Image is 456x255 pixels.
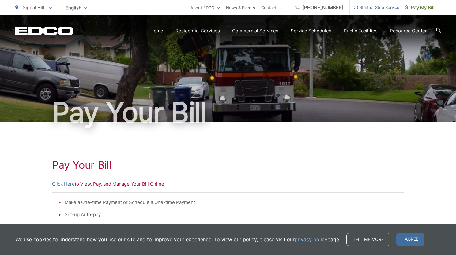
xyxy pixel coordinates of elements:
[150,27,163,35] a: Home
[291,27,331,35] a: Service Schedules
[65,223,398,231] li: Manage Stored Payments
[346,233,390,246] a: Tell me more
[175,27,220,35] a: Residential Services
[226,4,255,11] a: News & Events
[344,27,378,35] a: Public Facilities
[65,199,398,206] li: Make a One-time Payment or Schedule a One-time Payment
[261,4,283,11] a: Contact Us
[232,27,278,35] a: Commercial Services
[190,4,220,11] a: About EDCO
[396,233,424,246] span: I agree
[52,180,75,188] a: Click Here
[15,97,441,128] h1: Pay Your Bill
[52,180,404,188] p: to View, Pay, and Manage Your Bill Online
[65,211,398,218] li: Set-up Auto-pay
[61,2,92,13] span: English
[52,159,404,171] h1: Pay Your Bill
[405,4,435,11] span: Pay My Bill
[295,236,327,243] a: privacy policy
[390,27,427,35] a: Resource Center
[15,236,340,243] p: We use cookies to understand how you use our site and to improve your experience. To view our pol...
[23,5,44,10] span: Signal Hill
[15,27,73,35] a: EDCD logo. Return to the homepage.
